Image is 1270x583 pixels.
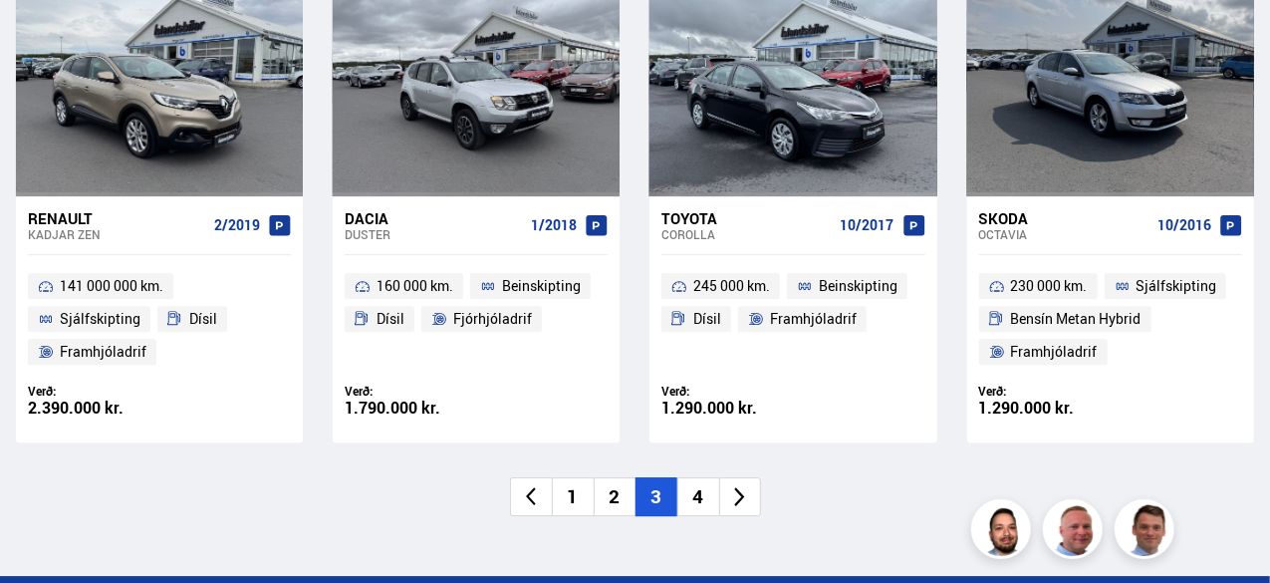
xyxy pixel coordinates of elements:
[635,477,677,516] li: 3
[1118,502,1177,562] img: FbJEzSuNWCJXmdc-.webp
[16,196,303,442] a: Renault Kadjar ZEN 2/2019 141 000 000 km. Sjálfskipting Dísil Framhjóladrif Verð: 2.390.000 kr.
[189,307,217,331] span: Dísil
[333,196,620,442] a: Dacia Duster 1/2018 160 000 km. Beinskipting Dísil Fjórhjóladrif Verð: 1.790.000 kr.
[531,217,577,233] span: 1/2018
[1011,307,1142,331] span: Bensín Metan Hybrid
[16,8,76,68] button: Opna LiveChat spjallviðmót
[1011,340,1098,364] span: Framhjóladrif
[345,384,476,399] div: Verð:
[1157,217,1211,233] span: 10/2016
[60,307,140,331] span: Sjálfskipting
[979,227,1149,241] div: Octavia
[60,274,163,298] span: 141 000 000 km.
[841,217,894,233] span: 10/2017
[693,307,721,331] span: Dísil
[60,340,146,364] span: Framhjóladrif
[1136,274,1216,298] span: Sjálfskipting
[345,209,523,227] div: Dacia
[661,400,793,417] div: 1.290.000 kr.
[345,227,523,241] div: Duster
[979,209,1149,227] div: Skoda
[345,400,476,417] div: 1.790.000 kr.
[28,384,159,399] div: Verð:
[979,384,1111,399] div: Verð:
[594,477,635,516] li: 2
[502,274,581,298] span: Beinskipting
[677,477,719,516] li: 4
[661,384,793,399] div: Verð:
[453,307,532,331] span: Fjórhjóladrif
[377,274,453,298] span: 160 000 km.
[28,209,206,227] div: Renault
[214,217,260,233] span: 2/2019
[28,227,206,241] div: Kadjar ZEN
[649,196,936,442] a: Toyota Corolla 10/2017 245 000 km. Beinskipting Dísil Framhjóladrif Verð: 1.290.000 kr.
[974,502,1034,562] img: nhp88E3Fdnt1Opn2.png
[1011,274,1088,298] span: 230 000 km.
[819,274,897,298] span: Beinskipting
[770,307,857,331] span: Framhjóladrif
[661,227,832,241] div: Corolla
[661,209,832,227] div: Toyota
[1046,502,1106,562] img: siFngHWaQ9KaOqBr.png
[377,307,404,331] span: Dísil
[693,274,770,298] span: 245 000 km.
[979,400,1111,417] div: 1.290.000 kr.
[28,400,159,417] div: 2.390.000 kr.
[967,196,1254,442] a: Skoda Octavia 10/2016 230 000 km. Sjálfskipting Bensín Metan Hybrid Framhjóladrif Verð: 1.290.000...
[552,477,594,516] li: 1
